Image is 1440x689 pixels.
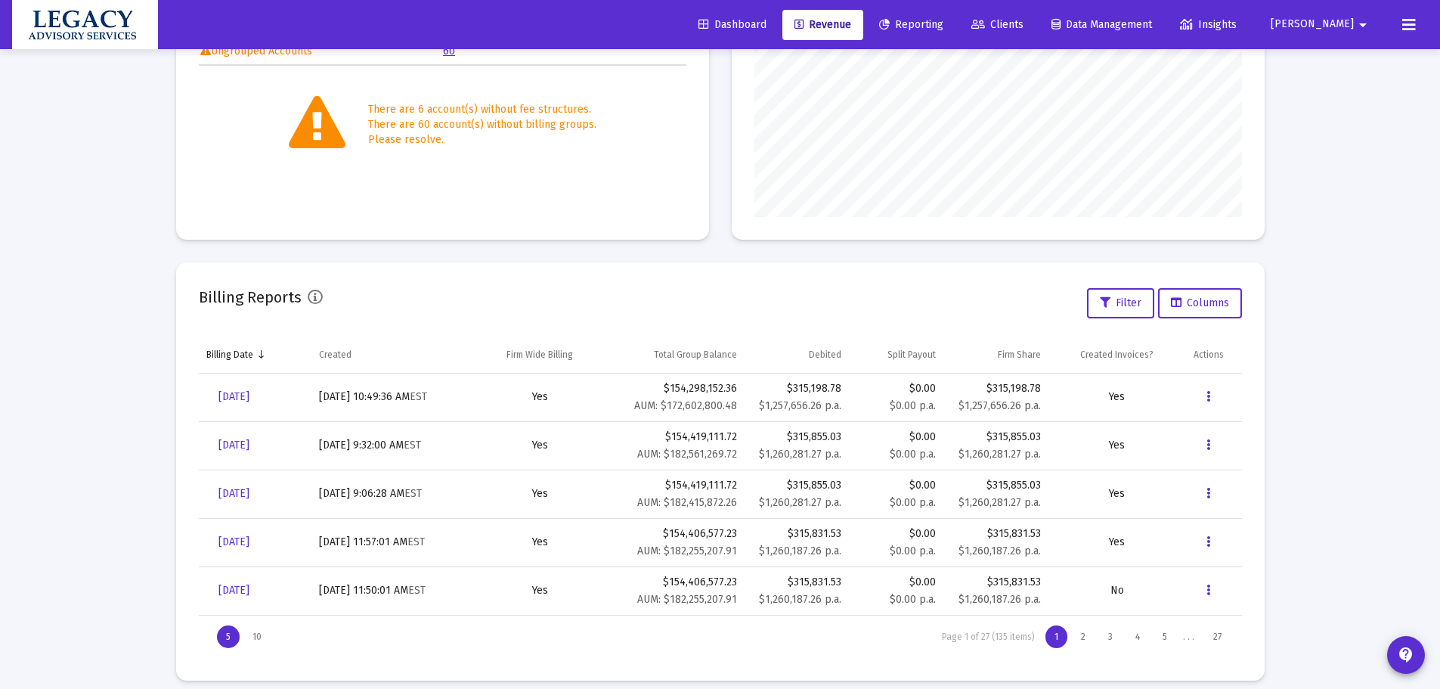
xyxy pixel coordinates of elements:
[752,478,842,493] div: $315,855.03
[404,439,421,452] small: EST
[206,576,262,606] a: [DATE]
[759,545,841,557] small: $1,260,187.26 p.a.
[319,535,466,550] div: [DATE] 11:57:01 AM
[759,496,841,509] small: $1,260,281.27 p.a.
[615,526,736,559] div: $154,406,577.23
[480,486,599,501] div: Yes
[794,18,851,31] span: Revenue
[218,487,249,500] span: [DATE]
[745,337,850,373] td: Column Debited
[1072,625,1095,648] div: Page 2
[319,438,466,453] div: [DATE] 9:32:00 AM
[637,448,737,461] small: AUM: $182,561,269.72
[752,526,842,542] div: $315,831.53
[1204,625,1231,648] div: Page 27
[890,448,936,461] small: $0.00 p.a.
[218,535,249,548] span: [DATE]
[1354,10,1372,40] mat-icon: arrow_drop_down
[206,527,262,557] a: [DATE]
[958,496,1041,509] small: $1,260,281.27 p.a.
[1056,390,1178,405] div: Yes
[890,593,936,606] small: $0.00 p.a.
[200,40,442,63] td: Ungrouped Accounts
[319,583,466,598] div: [DATE] 11:50:01 AM
[1056,486,1178,501] div: Yes
[752,575,842,590] div: $315,831.53
[1045,625,1067,648] div: Page 1
[856,478,936,511] div: $0.00
[1253,9,1390,39] button: [PERSON_NAME]
[759,448,841,461] small: $1,260,281.27 p.a.
[368,132,596,147] div: Please resolve.
[951,430,1041,445] div: $315,855.03
[752,381,842,396] div: $315,198.78
[218,584,249,597] span: [DATE]
[1100,296,1141,309] span: Filter
[615,381,736,414] div: $154,298,152.36
[943,337,1048,373] td: Column Firm Share
[752,430,842,445] div: $315,855.03
[410,390,427,403] small: EST
[1180,18,1237,31] span: Insights
[480,535,599,550] div: Yes
[218,439,249,452] span: [DATE]
[607,337,744,373] td: Column Total Group Balance
[319,486,466,501] div: [DATE] 9:06:28 AM
[408,584,426,597] small: EST
[634,399,737,412] small: AUM: $172,602,800.48
[951,381,1041,396] div: $315,198.78
[1194,349,1224,361] div: Actions
[206,479,262,509] a: [DATE]
[654,349,737,361] div: Total Group Balance
[217,625,240,648] div: Display 5 items on page
[1271,18,1354,31] span: [PERSON_NAME]
[637,496,737,509] small: AUM: $182,415,872.26
[867,10,955,40] a: Reporting
[1056,583,1178,598] div: No
[698,18,766,31] span: Dashboard
[890,496,936,509] small: $0.00 p.a.
[942,632,1035,643] div: Page 1 of 27 (135 items)
[199,337,1242,658] div: Data grid
[856,381,936,414] div: $0.00
[368,117,596,132] div: There are 60 account(s) without billing groups.
[782,10,863,40] a: Revenue
[759,593,841,606] small: $1,260,187.26 p.a.
[319,349,351,361] div: Created
[951,478,1041,493] div: $315,855.03
[199,337,311,373] td: Column Billing Date
[23,10,147,40] img: Dashboard
[1186,337,1242,373] td: Column Actions
[1056,438,1178,453] div: Yes
[1168,10,1249,40] a: Insights
[879,18,943,31] span: Reporting
[368,102,596,117] div: There are 6 account(s) without fee structures.
[311,337,473,373] td: Column Created
[809,349,841,361] div: Debited
[443,45,455,57] a: 60
[759,399,841,412] small: $1,257,656.26 p.a.
[615,478,736,511] div: $154,419,111.72
[1158,288,1242,318] button: Columns
[856,430,936,462] div: $0.00
[1056,535,1178,550] div: Yes
[218,390,249,403] span: [DATE]
[243,625,271,648] div: Display 10 items on page
[206,349,253,361] div: Billing Date
[998,349,1041,361] div: Firm Share
[1048,337,1186,373] td: Column Created Invoices?
[206,430,262,461] a: [DATE]
[206,382,262,412] a: [DATE]
[890,545,936,557] small: $0.00 p.a.
[1039,10,1164,40] a: Data Management
[1397,646,1415,664] mat-icon: contact_support
[890,399,936,412] small: $0.00 p.a.
[887,349,936,361] div: Split Payout
[637,593,737,606] small: AUM: $182,255,207.91
[958,545,1041,557] small: $1,260,187.26 p.a.
[637,545,737,557] small: AUM: $182,255,207.91
[971,18,1023,31] span: Clients
[199,285,302,309] h2: Billing Reports
[506,349,573,361] div: Firm Wide Billing
[849,337,943,373] td: Column Split Payout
